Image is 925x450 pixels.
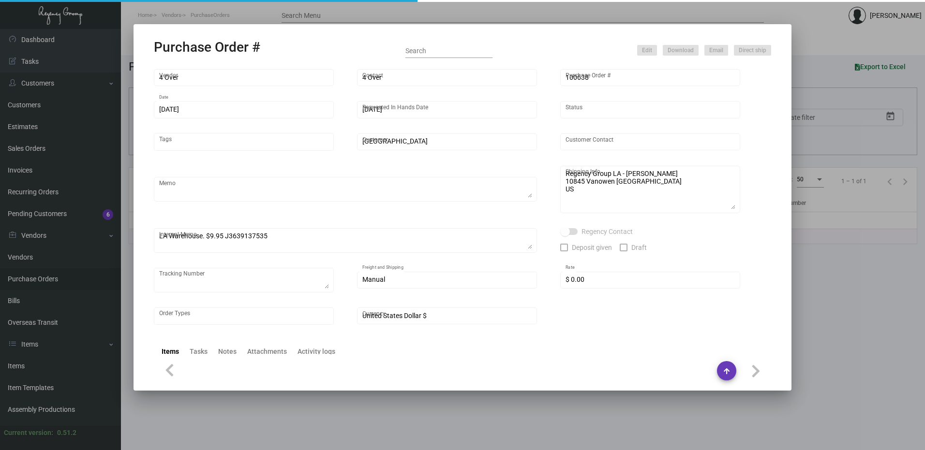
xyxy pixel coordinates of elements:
span: Email [709,46,723,55]
button: Download [663,45,699,56]
div: Notes [218,347,237,357]
div: Tasks [190,347,208,357]
button: Edit [637,45,657,56]
span: Manual [362,276,385,283]
div: Items [162,347,179,357]
div: 0.51.2 [57,428,76,438]
span: Edit [642,46,652,55]
div: Current version: [4,428,53,438]
span: Download [668,46,694,55]
span: Direct ship [739,46,766,55]
h2: Purchase Order # [154,39,260,56]
button: Email [704,45,728,56]
button: Direct ship [734,45,771,56]
span: Regency Contact [582,226,633,237]
div: Attachments [247,347,287,357]
div: Activity logs [298,347,335,357]
span: Deposit given [572,242,612,253]
span: Draft [631,242,647,253]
